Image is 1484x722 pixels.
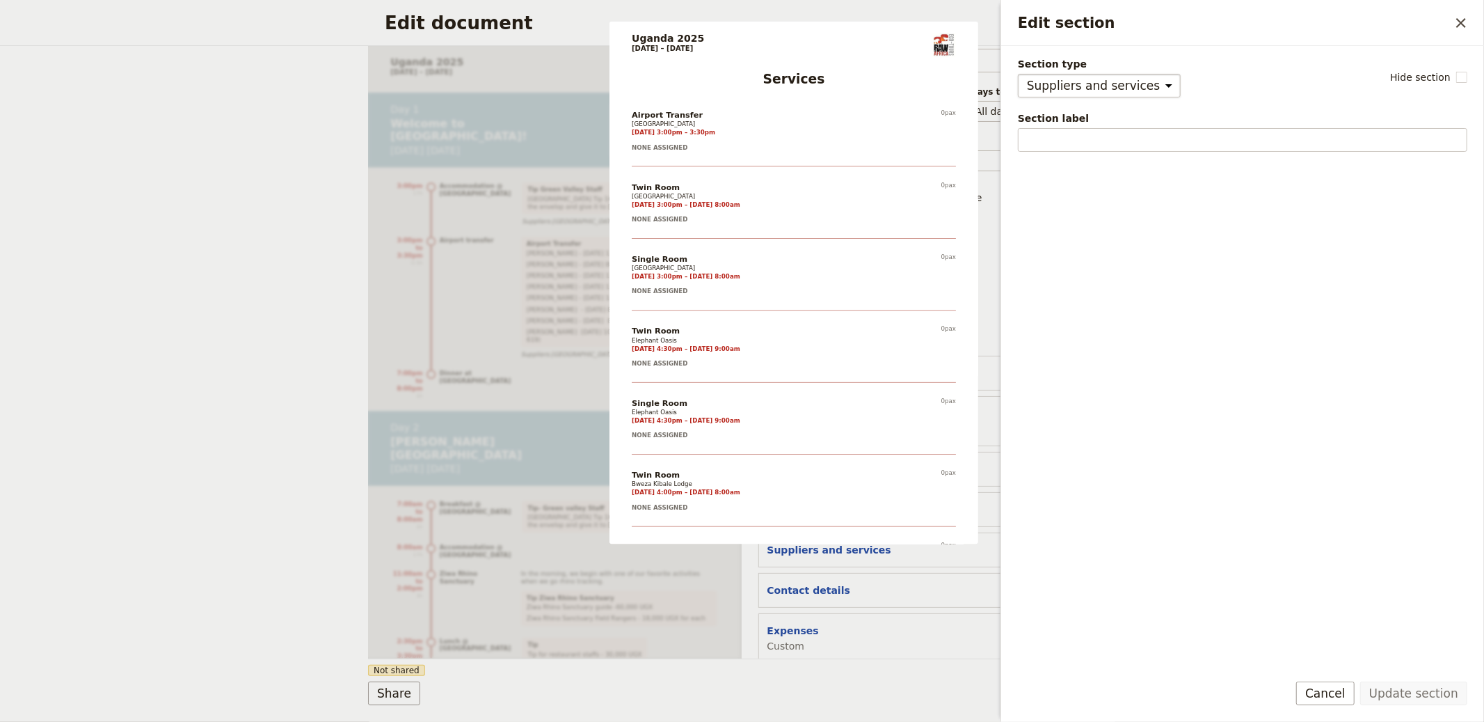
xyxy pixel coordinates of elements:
h3: None assigned [632,360,956,368]
h2: Single Room [632,398,740,409]
select: Section type [1018,74,1181,97]
h2: Airport Transfer [632,109,715,120]
img: RAW Africa Ecotours logo [931,33,955,57]
div: 0 pax [941,182,955,189]
button: Close drawer [1449,11,1473,35]
span: Hide section [1390,70,1451,84]
h2: Twin Room [632,469,740,480]
h3: None assigned [632,144,956,152]
h2: Twin Room [632,182,740,193]
span: Custom [767,639,819,653]
h3: None assigned [632,504,956,512]
div: [GEOGRAPHIC_DATA] [632,265,740,272]
h2: Edit section [1018,13,1449,33]
h1: Services [632,72,956,87]
span: Not shared [368,665,425,676]
span: [DATE] – [DATE] [632,45,693,53]
div: Elephant Oasis [632,409,740,416]
button: Contact details [767,583,850,597]
div: 0 pax [941,326,955,333]
div: 0 pax [941,253,955,261]
h2: Single Room [632,253,740,265]
h2: Single Room [632,542,740,553]
span: [DATE] 3:00pm – [DATE] 8:00am [632,201,740,209]
span: [DATE] 4:30pm – [DATE] 9:00am [632,345,740,353]
span: [DATE] 3:00pm – [DATE] 8:00am [632,273,740,281]
div: [GEOGRAPHIC_DATA] [632,193,740,201]
button: Update section [1360,682,1467,705]
input: Section label [1018,128,1467,152]
span: [DATE] 4:30pm – [DATE] 9:00am [632,417,740,425]
div: 0 pax [941,109,955,117]
div: [GEOGRAPHIC_DATA] [632,120,715,128]
span: Section type [1018,57,1181,71]
div: Bweza Kibale Lodge [632,480,740,488]
div: 0 pax [941,398,955,405]
h3: None assigned [632,432,956,439]
div: 0 pax [941,542,955,549]
button: Days to include​Clear input [975,104,1014,118]
button: Cancel [1296,682,1355,705]
h2: Edit document [385,13,1078,33]
h3: None assigned [632,216,956,223]
span: Section label [1018,111,1467,125]
h3: None assigned [632,288,956,295]
h1: Uganda 2025 [632,33,704,44]
div: 0 pax [941,469,955,477]
span: [DATE] 3:00pm – 3:30pm [632,129,715,136]
button: Expenses [767,624,819,638]
h2: Twin Room [632,326,740,337]
div: Elephant Oasis [632,337,740,345]
button: Share [368,682,420,705]
span: [DATE] 4:00pm – [DATE] 8:00am [632,489,740,497]
button: Suppliers and services [767,543,891,557]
